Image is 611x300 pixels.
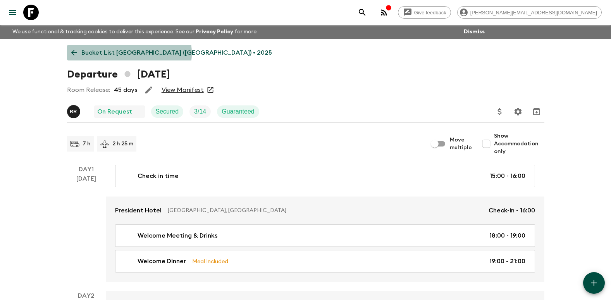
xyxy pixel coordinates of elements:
[67,165,106,174] p: Day 1
[138,171,179,181] p: Check in time
[410,10,451,16] span: Give feedback
[457,6,602,19] div: [PERSON_NAME][EMAIL_ADDRESS][DOMAIN_NAME]
[106,197,544,224] a: President Hotel[GEOGRAPHIC_DATA], [GEOGRAPHIC_DATA]Check-in - 16:00
[112,140,133,148] p: 2 h 25 m
[83,140,91,148] p: 7 h
[67,105,82,118] button: RR
[115,206,162,215] p: President Hotel
[9,25,261,39] p: We use functional & tracking cookies to deliver this experience. See our for more.
[67,85,110,95] p: Room Release:
[192,257,228,266] p: Meal Included
[398,6,451,19] a: Give feedback
[489,231,525,240] p: 18:00 - 19:00
[81,48,272,57] p: Bucket List [GEOGRAPHIC_DATA] ([GEOGRAPHIC_DATA]) • 2025
[510,104,526,119] button: Settings
[489,257,525,266] p: 19:00 - 21:00
[138,257,186,266] p: Welcome Dinner
[114,85,137,95] p: 45 days
[67,45,276,60] a: Bucket List [GEOGRAPHIC_DATA] ([GEOGRAPHIC_DATA]) • 2025
[67,107,82,114] span: Roland Rau
[67,67,170,82] h1: Departure [DATE]
[97,107,132,116] p: On Request
[196,29,233,34] a: Privacy Policy
[450,136,472,152] span: Move multiple
[156,107,179,116] p: Secured
[70,109,77,115] p: R R
[115,165,535,187] a: Check in time15:00 - 16:00
[494,132,544,155] span: Show Accommodation only
[355,5,370,20] button: search adventures
[194,107,206,116] p: 3 / 14
[138,231,217,240] p: Welcome Meeting & Drinks
[5,5,20,20] button: menu
[151,105,184,118] div: Secured
[222,107,255,116] p: Guaranteed
[115,224,535,247] a: Welcome Meeting & Drinks18:00 - 19:00
[462,26,487,37] button: Dismiss
[466,10,601,16] span: [PERSON_NAME][EMAIL_ADDRESS][DOMAIN_NAME]
[189,105,211,118] div: Trip Fill
[115,250,535,272] a: Welcome DinnerMeal Included19:00 - 21:00
[529,104,544,119] button: Archive (Completed, Cancelled or Unsynced Departures only)
[489,206,535,215] p: Check-in - 16:00
[490,171,525,181] p: 15:00 - 16:00
[492,104,508,119] button: Update Price, Early Bird Discount and Costs
[162,86,204,94] a: View Manifest
[168,207,482,214] p: [GEOGRAPHIC_DATA], [GEOGRAPHIC_DATA]
[76,174,96,282] div: [DATE]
